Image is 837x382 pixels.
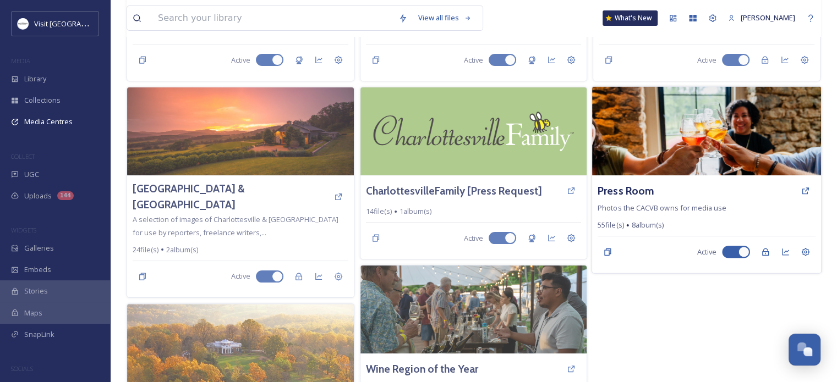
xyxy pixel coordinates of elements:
span: SOCIALS [11,364,33,373]
button: Open Chat [789,334,820,366]
span: [PERSON_NAME] [741,13,795,23]
span: Active [697,55,716,65]
span: Active [697,247,716,257]
a: View all files [413,7,477,29]
span: 8 album(s) [632,220,664,230]
img: Circle%20Logo.png [18,18,29,29]
span: Active [464,233,483,243]
span: Photos the CACVB owns for media use [598,203,726,213]
a: [PERSON_NAME] [723,7,801,29]
span: Stories [24,286,48,296]
a: CharlottesvilleFamily [Press Request] [366,183,542,199]
span: Active [231,55,250,65]
span: Embeds [24,264,51,275]
span: A selection of images of Charlottesville & [GEOGRAPHIC_DATA] for use by reporters, freelance writ... [133,214,338,237]
a: [GEOGRAPHIC_DATA] & [GEOGRAPHIC_DATA] [133,181,329,213]
span: MEDIA [11,57,30,65]
span: 14 file(s) [366,206,392,217]
span: Collections [24,95,61,106]
span: Galleries [24,243,54,253]
span: COLLECT [11,152,35,160]
img: Pippin%20Hill%20Sunset%20Shoot-6%20(1).jpg [127,87,354,175]
span: Uploads [24,191,52,201]
img: Monticello%20Wine%20Week%20at%20Eastwood%20Farm%20and%20Winery [360,265,587,353]
span: 1 album(s) [400,206,431,217]
img: DSC08741.jpg [592,87,821,176]
span: Maps [24,308,42,318]
span: Visit [GEOGRAPHIC_DATA] [34,18,119,29]
span: WIDGETS [11,226,36,234]
img: green_CvilleFamilyLogo_web.jpg [360,87,587,175]
input: Search your library [152,6,393,30]
a: Press Room [598,183,654,199]
span: 55 file(s) [598,220,623,230]
span: Active [464,55,483,65]
span: SnapLink [24,329,54,340]
span: 24 file(s) [133,245,158,255]
span: UGC [24,169,39,180]
span: 2 album(s) [166,245,198,255]
div: 144 [57,191,74,200]
span: Active [231,271,250,281]
a: What's New [603,10,658,26]
span: Media Centres [24,117,73,127]
span: Library [24,74,46,84]
a: Wine Region of the Year [366,361,478,377]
